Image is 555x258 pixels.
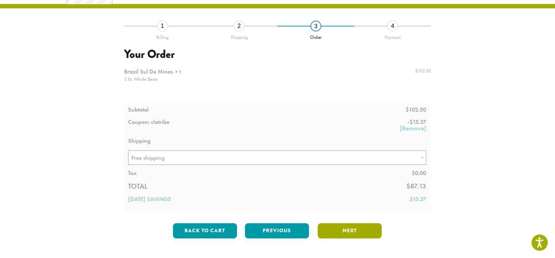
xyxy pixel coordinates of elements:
div: Billing [124,32,201,40]
div: Payment [354,32,431,40]
div: 1 [157,21,168,32]
div: 4 [387,21,398,32]
div: Shipping [201,32,277,40]
button: Back to cart [173,223,237,238]
div: 3 [310,21,321,32]
button: Previous [245,223,309,238]
div: 2 [234,21,245,32]
button: Next [318,223,382,238]
div: Order [277,32,354,40]
h3: Your Order [124,47,431,61]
